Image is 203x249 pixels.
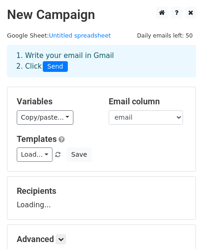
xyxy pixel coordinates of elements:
button: Save [67,147,91,162]
h2: New Campaign [7,7,196,23]
a: Untitled spreadsheet [49,32,111,39]
a: Daily emails left: 50 [134,32,196,39]
h5: Variables [17,96,95,107]
a: Templates [17,134,57,144]
a: Load... [17,147,52,162]
h5: Recipients [17,186,186,196]
h5: Advanced [17,234,186,244]
h5: Email column [109,96,187,107]
span: Send [43,61,68,72]
div: 1. Write your email in Gmail 2. Click [9,51,194,72]
small: Google Sheet: [7,32,111,39]
div: Loading... [17,186,186,210]
a: Copy/paste... [17,110,73,125]
span: Daily emails left: 50 [134,31,196,41]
